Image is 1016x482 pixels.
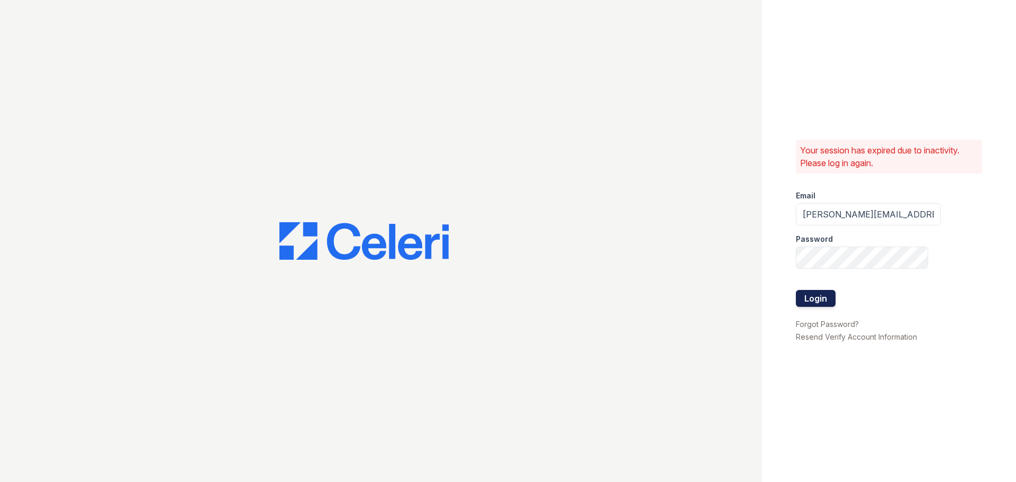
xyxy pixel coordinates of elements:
[796,320,859,329] a: Forgot Password?
[796,290,836,307] button: Login
[796,234,833,244] label: Password
[796,332,917,341] a: Resend Verify Account Information
[279,222,449,260] img: CE_Logo_Blue-a8612792a0a2168367f1c8372b55b34899dd931a85d93a1a3d3e32e68fde9ad4.png
[796,190,815,201] label: Email
[800,144,978,169] p: Your session has expired due to inactivity. Please log in again.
